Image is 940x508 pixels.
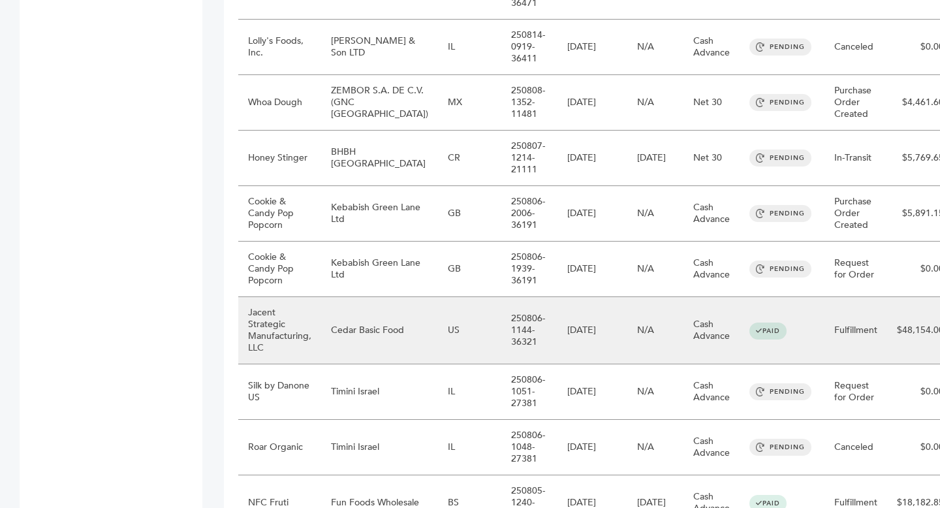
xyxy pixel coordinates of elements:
[627,131,683,186] td: [DATE]
[683,131,740,186] td: Net 30
[824,75,887,131] td: Purchase Order Created
[321,297,438,364] td: Cedar Basic Food
[321,186,438,242] td: Kebabish Green Lane Ltd
[749,323,787,340] span: PAID
[627,297,683,364] td: N/A
[557,20,627,75] td: [DATE]
[321,242,438,297] td: Kebabish Green Lane Ltd
[238,20,321,75] td: Lolly's Foods, Inc.
[749,39,811,56] span: PENDING
[824,420,887,475] td: Canceled
[627,242,683,297] td: N/A
[627,20,683,75] td: N/A
[321,20,438,75] td: [PERSON_NAME] & Son LTD
[627,420,683,475] td: N/A
[824,186,887,242] td: Purchase Order Created
[683,297,740,364] td: Cash Advance
[749,439,811,456] span: PENDING
[824,364,887,420] td: Request for Order
[683,364,740,420] td: Cash Advance
[238,364,321,420] td: Silk by Danone US
[238,186,321,242] td: Cookie & Candy Pop Popcorn
[683,420,740,475] td: Cash Advance
[238,75,321,131] td: Whoa Dough
[683,186,740,242] td: Cash Advance
[627,364,683,420] td: N/A
[627,186,683,242] td: N/A
[321,420,438,475] td: Timini Israel
[557,297,627,364] td: [DATE]
[501,75,557,131] td: 250808-1352-11481
[824,131,887,186] td: In-Transit
[557,131,627,186] td: [DATE]
[438,242,501,297] td: GB
[438,297,501,364] td: US
[438,75,501,131] td: MX
[238,297,321,364] td: Jacent Strategic Manufacturing, LLC
[438,364,501,420] td: IL
[824,297,887,364] td: Fulfillment
[501,364,557,420] td: 250806-1051-27381
[438,131,501,186] td: CR
[557,186,627,242] td: [DATE]
[238,131,321,186] td: Honey Stinger
[557,242,627,297] td: [DATE]
[438,186,501,242] td: GB
[438,20,501,75] td: IL
[749,383,811,400] span: PENDING
[501,186,557,242] td: 250806-2006-36191
[501,131,557,186] td: 250807-1214-21111
[501,20,557,75] td: 250814-0919-36411
[557,75,627,131] td: [DATE]
[627,75,683,131] td: N/A
[321,75,438,131] td: ZEMBOR S.A. DE C.V. (GNC [GEOGRAPHIC_DATA])
[683,75,740,131] td: Net 30
[824,242,887,297] td: Request for Order
[238,420,321,475] td: Roar Organic
[749,205,811,222] span: PENDING
[749,150,811,167] span: PENDING
[557,364,627,420] td: [DATE]
[321,364,438,420] td: Timini Israel
[824,20,887,75] td: Canceled
[557,420,627,475] td: [DATE]
[749,94,811,111] span: PENDING
[683,20,740,75] td: Cash Advance
[321,131,438,186] td: BHBH [GEOGRAPHIC_DATA]
[501,420,557,475] td: 250806-1048-27381
[238,242,321,297] td: Cookie & Candy Pop Popcorn
[438,420,501,475] td: IL
[501,297,557,364] td: 250806-1144-36321
[683,242,740,297] td: Cash Advance
[749,261,811,278] span: PENDING
[501,242,557,297] td: 250806-1939-36191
